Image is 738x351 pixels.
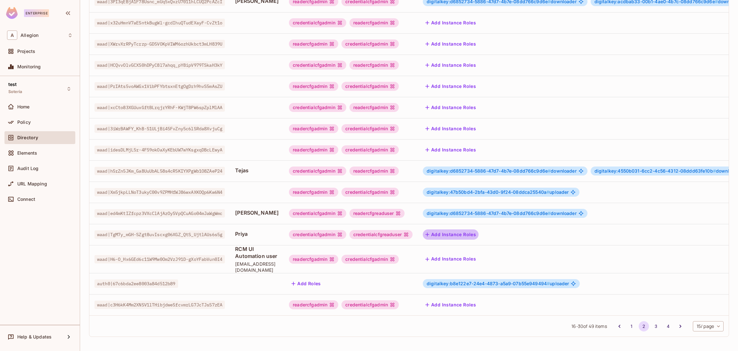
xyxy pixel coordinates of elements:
span: Help & Updates [17,334,52,339]
div: credentialcfgadmin [289,209,346,218]
div: readercfgadmin [289,39,338,48]
div: readercfgreaduser [349,209,405,218]
span: # [713,168,716,174]
button: Go to previous page [614,321,625,331]
span: uploader [427,281,569,286]
span: Priya [235,230,279,237]
span: digitalkey:b8e122e7-24e4-4873-a5a9-07b55e949494 [427,281,550,286]
button: Add Instance Roles [423,300,479,310]
button: Add Instance Roles [423,229,479,240]
span: waad|xcCto83XGUuxGftBLrqjrYRhF-KWjT8PW6spZplMlAA [94,103,225,112]
div: credentialcfgadmin [341,124,399,133]
button: Add Instance Roles [423,18,479,28]
span: [EMAIL_ADDRESS][DOMAIN_NAME] [235,261,279,273]
span: Directory [17,135,38,140]
span: waad|TgM7y_mGH-SZgt8uvIscxg06XGZ_QtS_UjtlAUs6s5g [94,230,225,239]
div: 15 / page [693,321,724,331]
span: uploader [427,190,569,195]
button: Add Instance Roles [423,60,479,70]
span: Workspace: Allegion [20,33,38,38]
nav: pagination navigation [613,321,686,331]
div: readercfgadmin [349,61,399,70]
span: waad|ed4mKtIZfcpz3VXcClAjAzOySVpQCuAGo04mJaWgWmc [94,209,225,218]
button: Add Instance Roles [423,102,479,113]
div: credentialcfgadmin [289,61,346,70]
div: readercfgadmin [349,167,399,175]
span: digitalkey:4550b031-6cc2-4c56-4312-08ddd63fe10b [594,168,716,174]
span: Projects [17,49,35,54]
button: Go to page 1 [627,321,637,331]
span: digitalkey:d6852734-5886-47d7-4b7e-08dd766c9d6e [427,210,551,216]
div: credentialcfgadmin [289,230,346,239]
button: Go to next page [675,321,685,331]
span: waad|Xm5jkpLLNoT3ukyC00v9ZPMHfWJ86wxAXKOQp6Kw6N4 [94,188,225,196]
div: readercfgadmin [289,188,338,197]
div: credentialcfgadmin [341,188,399,197]
span: 16 - 30 of 49 items [571,323,607,330]
span: waad|c3H6kK4Mm2XNSV1lTHibjdweSfcvmrLG7JcTJsS7zEA [94,301,225,309]
span: # [546,189,549,195]
div: credentialcfgadmin [289,18,346,27]
div: credentialcfgadmin [289,103,346,112]
div: credentialcfgreaduser [349,230,413,239]
span: Tejas [235,167,279,174]
span: test [8,82,17,87]
span: RCM UI Automation user [235,245,279,260]
button: Add Instance Roles [423,39,479,49]
div: credentialcfgadmin [341,300,399,309]
span: # [547,281,550,286]
span: A [7,30,17,40]
button: Go to page 4 [663,321,673,331]
span: waad|H6-O_Hx6GEd6c11W9Mw0Om2VzJ91D-gXoYFabVun0I4 [94,255,225,263]
div: readercfgadmin [289,300,338,309]
div: credentialcfgadmin [341,82,399,91]
div: readercfgadmin [349,103,399,112]
span: auth0|67c6bda2ee8003a84d512b89 [94,279,178,288]
div: readercfgadmin [289,255,338,264]
span: waad|HCQvvOlvGCXS0hDPyC8l7ahqq_pY8ipV979TSkaH3kY [94,61,225,69]
span: Policy [17,120,31,125]
div: credentialcfgadmin [341,145,399,154]
span: waad|3iWrBAWFY_KhB-S1ULjBi45FvZny5c6lSRda8XvjuCg [94,124,225,133]
button: Go to page 3 [651,321,661,331]
span: digitalkey:47b50bd4-2bfa-43d0-9f24-08ddca25540a [427,189,549,195]
div: credentialcfgadmin [289,167,346,175]
button: Add Roles [289,278,324,289]
button: Add Instance Roles [423,81,479,91]
button: page 2 [639,321,649,331]
div: credentialcfgadmin [341,255,399,264]
span: Elements [17,150,37,156]
span: waad|XWrvXrRPyTcrzp-GD5VOKpVIWM6ozhUkbct3mLH839U [94,40,225,48]
img: SReyMgAAAABJRU5ErkJggg== [6,7,18,19]
span: Soteria [8,89,22,94]
span: downloader [427,168,577,174]
span: URL Mapping [17,181,47,186]
span: [PERSON_NAME] [235,209,279,216]
div: readercfgadmin [289,82,338,91]
div: credentialcfgadmin [341,39,399,48]
span: # [548,168,551,174]
div: readercfgadmin [349,18,399,27]
span: waad|idesDLMjL5r-4F59okOaXyKEbUW7wYKsgxqDBcLEwyA [94,146,225,154]
span: digitalkey:d6852734-5886-47d7-4b7e-08dd766c9d6e [427,168,551,174]
div: Enterprise [24,9,49,17]
button: Add Instance Roles [423,254,479,264]
span: Connect [17,197,35,202]
div: readercfgadmin [289,124,338,133]
span: waad|h5rZn5JKm_Ga8UuUbAL58s4cR5KIYXPgWb1O8ZAeP24 [94,167,225,175]
span: Home [17,104,30,109]
div: readercfgadmin [289,145,338,154]
span: Monitoring [17,64,41,69]
button: Add Instance Roles [423,145,479,155]
span: # [548,210,551,216]
span: waad|PrIAts5voAWGx1VibPFYbtsxnEtgOgDrh9hvS5mAsZU [94,82,225,90]
span: Audit Log [17,166,38,171]
span: waad|x32uHmnV7aESntkBugWl-gcdIhuQTudEXayF-CvZt1o [94,19,225,27]
button: Add Instance Roles [423,124,479,134]
span: downloader [427,211,577,216]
